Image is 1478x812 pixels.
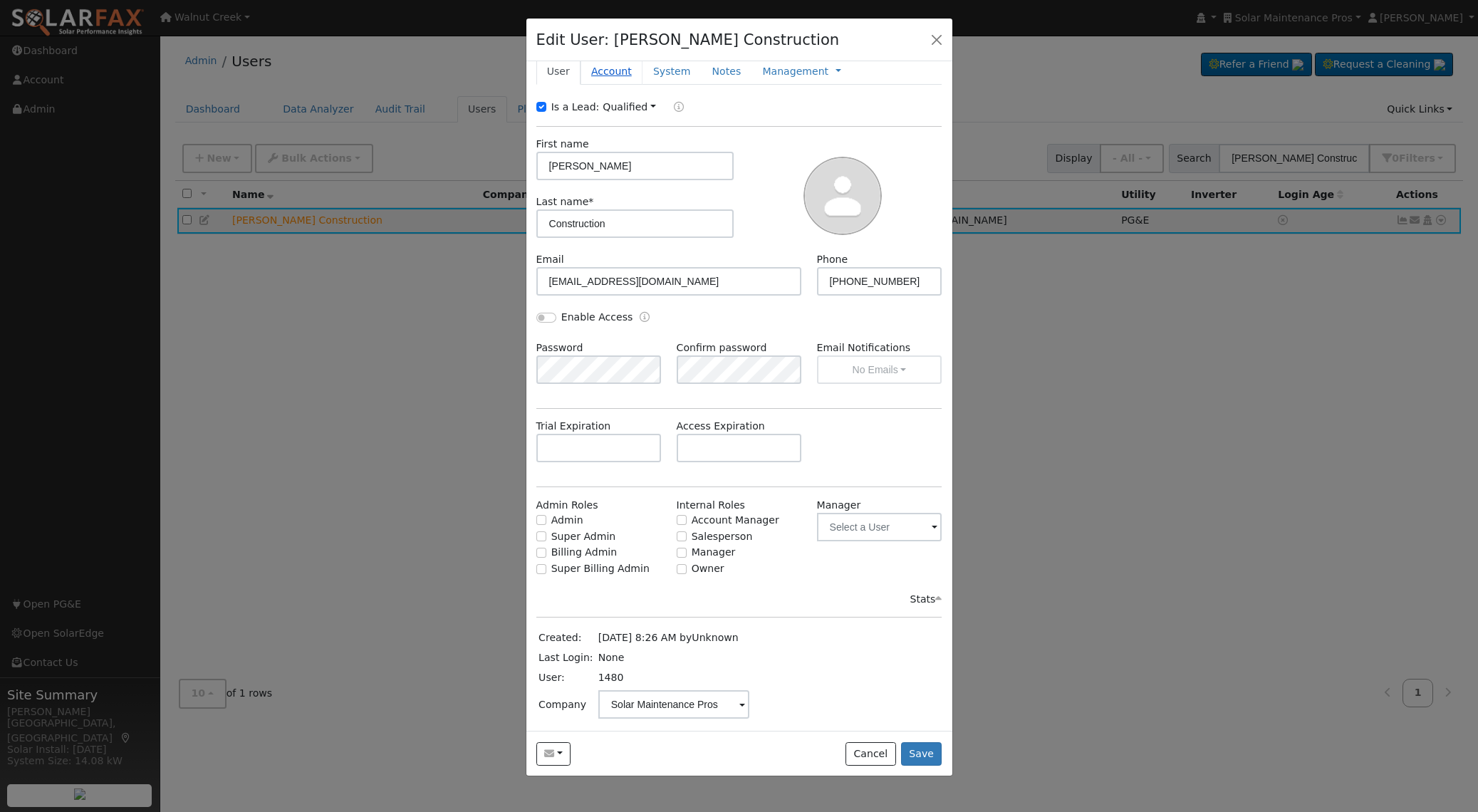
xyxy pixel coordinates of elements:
[663,100,684,116] a: Lead
[595,628,751,647] td: [DATE] 8:26 AM by
[692,513,779,528] label: Account Manager
[551,529,616,544] label: Super Admin
[595,648,751,668] td: None
[817,513,942,541] input: Select a User
[536,194,594,209] label: Last name
[551,100,600,115] label: Is a Lead:
[603,101,656,113] a: Qualified
[692,545,736,560] label: Manager
[677,564,687,574] input: Owner
[536,531,546,541] input: Super Admin
[642,58,702,85] a: System
[536,564,546,574] input: Super Billing Admin
[536,58,581,85] a: User
[536,742,571,766] button: daleh@ageeconstruction.com
[581,58,642,85] a: Account
[817,252,848,267] label: Phone
[536,419,611,434] label: Trial Expiration
[536,28,840,51] h4: Edit User: [PERSON_NAME] Construction
[692,632,738,643] span: Unknown
[551,561,650,576] label: Super Billing Admin
[640,310,650,326] a: Enable Access
[536,548,546,558] input: Billing Admin
[692,561,724,576] label: Owner
[817,498,861,513] label: Manager
[536,515,546,525] input: Admin
[677,340,767,355] label: Confirm password
[692,529,753,544] label: Salesperson
[536,102,546,112] input: Is a Lead:
[595,668,751,688] td: 1480
[536,137,589,152] label: First name
[677,531,687,541] input: Salesperson
[561,310,633,325] label: Enable Access
[677,548,687,558] input: Manager
[817,340,942,355] label: Email Notifications
[910,592,942,607] div: Stats
[677,419,765,434] label: Access Expiration
[551,513,583,528] label: Admin
[536,498,598,513] label: Admin Roles
[588,196,593,207] span: Required
[677,498,745,513] label: Internal Roles
[762,64,828,79] a: Management
[551,545,618,560] label: Billing Admin
[536,668,596,688] td: User:
[901,742,942,766] button: Save
[536,648,596,668] td: Last Login:
[677,515,687,525] input: Account Manager
[536,628,596,647] td: Created:
[536,688,596,722] td: Company
[845,742,896,766] button: Cancel
[536,340,583,355] label: Password
[701,58,751,85] a: Notes
[536,252,564,267] label: Email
